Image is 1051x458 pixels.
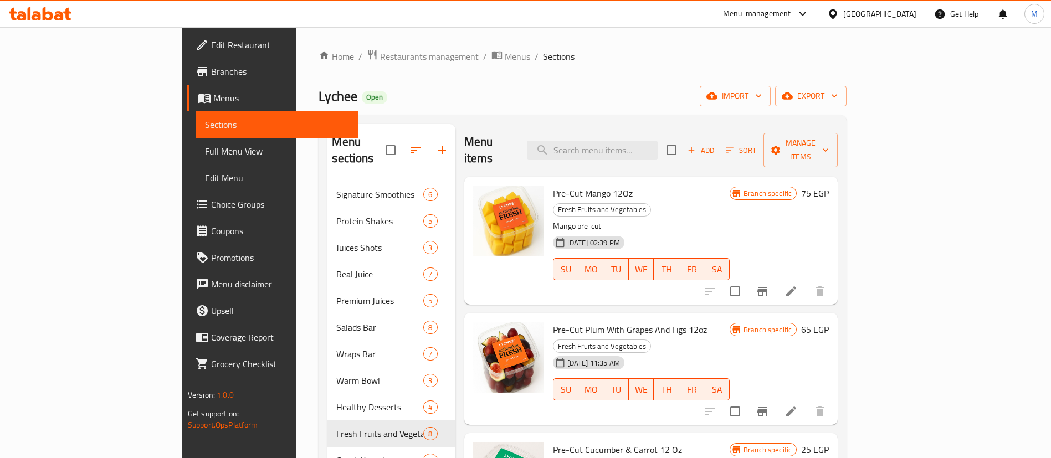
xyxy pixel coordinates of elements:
a: Branches [187,58,358,85]
span: 3 [424,243,437,253]
button: TU [603,258,629,280]
button: TU [603,378,629,400]
span: Fresh Fruits and Vegetables [336,427,423,440]
span: [DATE] 02:39 PM [563,238,624,248]
div: Fresh Fruits and Vegetables [553,203,651,217]
div: Juices Shots3 [327,234,455,261]
button: SU [553,378,578,400]
span: Restaurants management [380,50,479,63]
span: Select to update [724,400,747,423]
div: items [423,241,437,254]
span: Coupons [211,224,349,238]
span: MO [583,382,599,398]
span: Upsell [211,304,349,317]
h6: 65 EGP [801,322,829,337]
a: Menus [491,49,530,64]
div: items [423,321,437,334]
div: Signature Smoothies6 [327,181,455,208]
span: Branches [211,65,349,78]
div: items [423,374,437,387]
span: Branch specific [739,188,796,199]
button: delete [807,278,833,305]
span: export [784,89,838,103]
a: Edit Menu [196,164,358,191]
div: items [423,347,437,361]
span: Branch specific [739,445,796,455]
div: Salads Bar8 [327,314,455,341]
span: M [1031,8,1038,20]
span: Salads Bar [336,321,423,334]
span: FR [684,382,700,398]
button: SA [704,378,730,400]
span: TU [608,382,624,398]
span: Get support on: [188,406,239,421]
a: Restaurants management [367,49,479,64]
span: 4 [424,402,437,413]
button: Branch-specific-item [749,278,776,305]
a: Choice Groups [187,191,358,218]
span: Menu disclaimer [211,277,349,291]
button: Branch-specific-item [749,398,776,425]
span: MO [583,261,599,277]
input: search [527,141,658,160]
a: Edit menu item [785,285,798,298]
div: items [423,214,437,228]
div: [GEOGRAPHIC_DATA] [843,8,916,20]
span: TH [658,382,675,398]
div: items [423,267,437,281]
span: WE [633,261,650,277]
span: Branch specific [739,325,796,335]
button: Add [683,142,719,159]
span: Add [686,144,716,157]
span: Pre-Cut Mango 12Oz [553,185,633,202]
span: 5 [424,296,437,306]
span: Edit Restaurant [211,38,349,52]
span: 6 [424,189,437,200]
span: Sort sections [402,137,429,163]
span: 7 [424,349,437,359]
span: 1.0.0 [217,388,234,402]
a: Support.OpsPlatform [188,418,258,432]
a: Sections [196,111,358,138]
div: Open [362,91,387,104]
span: Edit Menu [205,171,349,184]
span: Sections [543,50,575,63]
a: Menu disclaimer [187,271,358,297]
h2: Menu items [464,133,514,167]
span: Real Juice [336,267,423,281]
span: Pre-Cut Plum With Grapes And Figs 12oz [553,321,707,338]
button: TH [654,378,679,400]
span: SU [558,261,574,277]
span: Promotions [211,251,349,264]
button: MO [578,258,604,280]
div: Wraps Bar7 [327,341,455,367]
span: Menus [505,50,530,63]
span: WE [633,382,650,398]
span: SU [558,382,574,398]
span: Protein Shakes [336,214,423,228]
span: Premium Juices [336,294,423,307]
div: Menu-management [723,7,791,20]
button: Add section [429,137,455,163]
h2: Menu sections [332,133,385,167]
span: SA [709,382,725,398]
a: Coverage Report [187,324,358,351]
span: 5 [424,216,437,227]
li: / [358,50,362,63]
button: Sort [723,142,759,159]
span: import [709,89,762,103]
span: FR [684,261,700,277]
span: 3 [424,375,437,386]
span: Open [362,92,387,102]
a: Promotions [187,244,358,271]
span: Add item [683,142,719,159]
a: Edit Restaurant [187,32,358,58]
a: Full Menu View [196,138,358,164]
span: Sort items [719,142,763,159]
span: SA [709,261,725,277]
div: Real Juice7 [327,261,455,287]
li: / [483,50,487,63]
span: TH [658,261,675,277]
